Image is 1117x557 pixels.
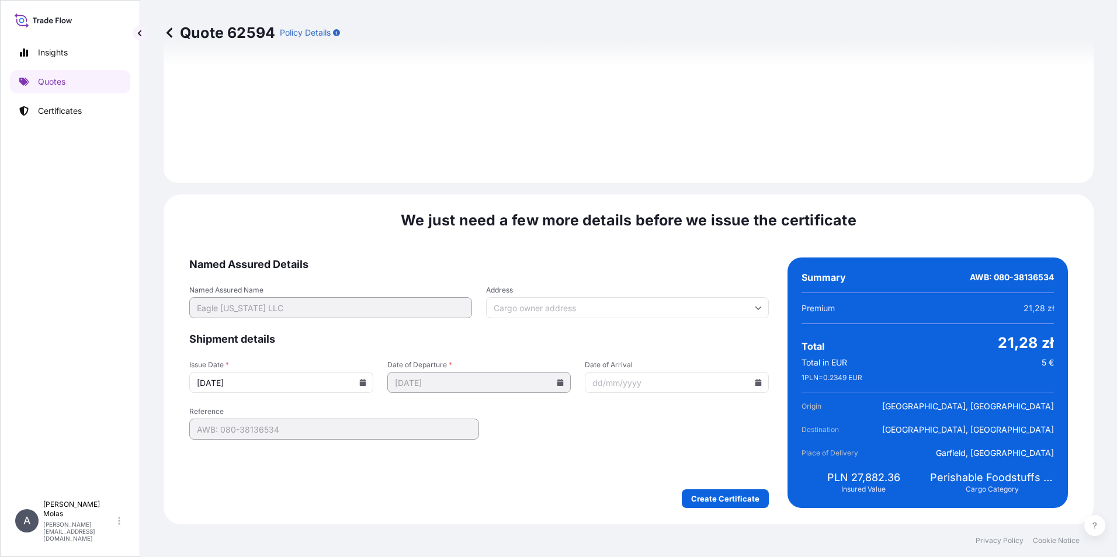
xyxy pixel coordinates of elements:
[1024,302,1054,314] span: 21,28 zł
[38,105,82,117] p: Certificates
[966,485,1019,494] span: Cargo Category
[802,271,846,283] span: Summary
[1042,357,1054,368] span: 5 €
[1033,536,1080,545] a: Cookie Notice
[882,424,1054,436] span: [GEOGRAPHIC_DATA], [GEOGRAPHIC_DATA]
[682,489,769,508] button: Create Certificate
[189,360,373,370] span: Issue Date
[10,99,130,123] a: Certificates
[802,424,867,436] span: Destination
[802,401,867,412] span: Origin
[585,360,769,370] span: Date of Arrival
[189,419,479,440] input: Your internal reference
[802,357,847,368] span: Total in EUR
[10,70,130,93] a: Quotes
[401,211,856,229] span: We just need a few more details before we issue the certificate
[585,372,769,393] input: dd/mm/yyyy
[164,23,275,42] p: Quote 62594
[841,485,886,494] span: Insured Value
[387,360,571,370] span: Date of Departure
[189,286,472,295] span: Named Assured Name
[38,76,65,88] p: Quotes
[387,372,571,393] input: dd/mm/yyyy
[802,447,867,459] span: Place of Delivery
[189,407,479,416] span: Reference
[691,493,759,504] p: Create Certificate
[189,257,769,271] span: Named Assured Details
[486,297,769,318] input: Cargo owner address
[189,332,769,346] span: Shipment details
[43,500,116,518] p: [PERSON_NAME] Molas
[976,536,1024,545] a: Privacy Policy
[43,521,116,542] p: [PERSON_NAME][EMAIL_ADDRESS][DOMAIN_NAME]
[882,401,1054,412] span: [GEOGRAPHIC_DATA], [GEOGRAPHIC_DATA]
[827,471,900,485] span: PLN 27,882.36
[10,41,130,64] a: Insights
[280,27,331,39] p: Policy Details
[38,47,68,58] p: Insights
[802,340,824,352] span: Total
[802,302,835,314] span: Premium
[486,286,769,295] span: Address
[998,333,1054,352] span: 21,28 zł
[970,271,1054,283] span: AWB: 080-38136534
[802,373,862,382] span: 1 PLN = 0.2349 EUR
[189,372,373,393] input: dd/mm/yyyy
[930,471,1054,485] span: Perishable Foodstuffs and other temperature sensitive commodities
[936,447,1054,459] span: Garfield, [GEOGRAPHIC_DATA]
[23,515,30,527] span: A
